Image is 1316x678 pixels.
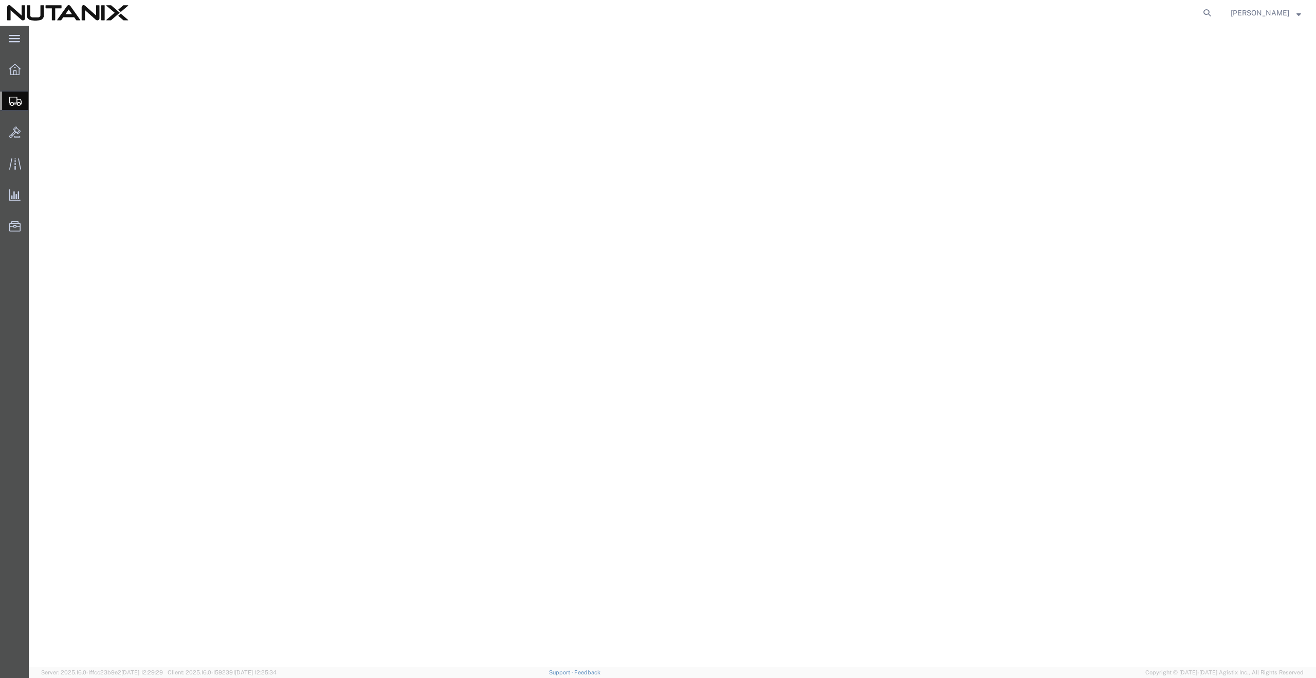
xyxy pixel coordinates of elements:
[235,669,277,675] span: [DATE] 12:25:34
[168,669,277,675] span: Client: 2025.16.0-1592391
[1145,668,1304,677] span: Copyright © [DATE]-[DATE] Agistix Inc., All Rights Reserved
[574,669,600,675] a: Feedback
[549,669,575,675] a: Support
[29,26,1316,667] iframe: FS Legacy Container
[1231,7,1289,19] span: Raeye Jordan
[121,669,163,675] span: [DATE] 12:29:29
[1230,7,1302,19] button: [PERSON_NAME]
[7,5,129,21] img: logo
[41,669,163,675] span: Server: 2025.16.0-1ffcc23b9e2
